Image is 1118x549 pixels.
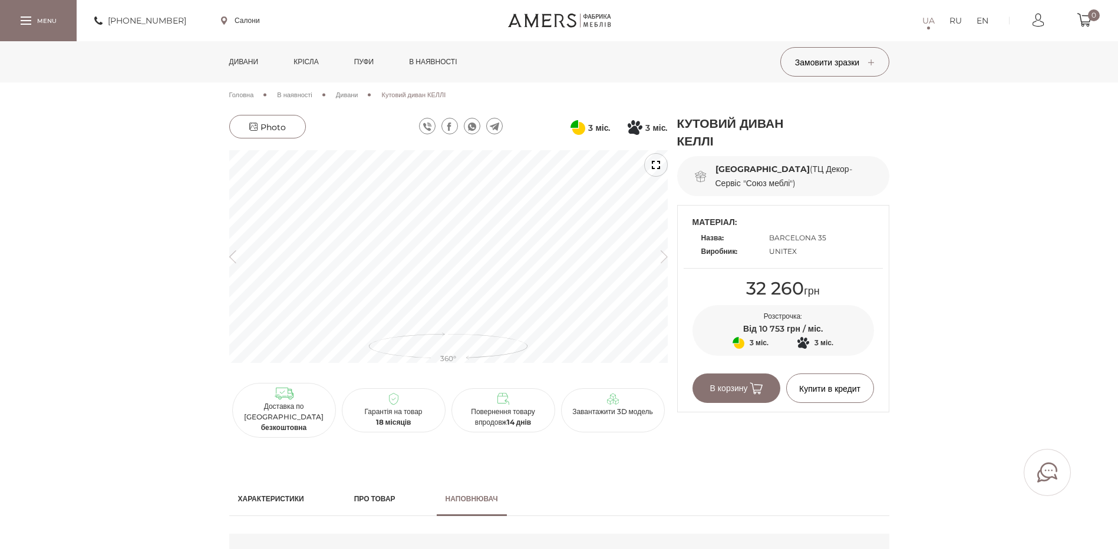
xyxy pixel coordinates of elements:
span: 0 [1088,9,1100,21]
h2: Наповнювач [446,494,498,504]
a: whatsapp [464,118,480,134]
a: [GEOGRAPHIC_DATA](ТЦ Декор-Сервіс "Союз меблі") [715,164,852,188]
span: BARCELONA 35 [769,233,826,242]
p: Гарантія на товар [347,406,441,428]
p: Повернення товару впродовж [456,406,550,428]
h2: Характеристики [238,494,304,504]
span: Photo [249,122,286,133]
a: viber [419,118,436,134]
button: В корзину [692,373,780,403]
a: Характеристики [229,482,313,516]
a: [PHONE_NUMBER] [94,14,186,28]
span: 10 753 [759,323,784,334]
span: матеріал: [692,214,874,230]
span: Від [743,323,757,334]
svg: Покупка частинами від Монобанку [628,120,642,135]
span: 3 міс. [750,336,769,350]
p: Доставка по [GEOGRAPHIC_DATA] [237,401,331,433]
b: 18 місяців [376,418,411,426]
span: 32 260 [746,277,804,299]
button: Купити в кредит [786,373,874,403]
span: 3 міс. [814,336,833,350]
span: Купити в кредит [799,383,860,394]
a: В наявності [277,90,312,100]
a: в наявності [400,41,466,82]
a: facebook [441,118,458,134]
a: Пуфи [345,41,383,82]
a: EN [977,14,988,28]
a: Наповнювач [437,482,507,516]
a: telegram [486,118,503,134]
b: 14 днів [507,418,532,426]
a: Дивани [336,90,358,100]
b: Виробник: [701,247,738,256]
span: Замовити зразки [795,57,874,68]
a: Photo [229,115,306,138]
span: UNITEX [769,247,797,256]
a: RU [949,14,962,28]
a: Головна [229,90,254,100]
h1: Кутовий диван КЕЛЛІ [677,115,813,150]
a: Крісла [285,41,327,82]
b: безкоштовна [261,423,307,432]
svg: Оплата частинами від ПриватБанку [570,120,585,135]
h2: Про товар [354,494,395,504]
b: Назва: [701,233,724,242]
b: [GEOGRAPHIC_DATA] [715,164,810,174]
p: Розстрочка: [692,311,874,322]
span: грн [746,285,820,297]
span: В корзину [710,383,762,393]
span: Головна [229,91,254,99]
a: Про товар [345,482,404,516]
a: Салони [221,15,260,26]
button: Замовити зразки [780,47,889,77]
p: Завантажити 3D модель [566,406,660,417]
span: В наявності [277,91,312,99]
span: 3 міс. [588,121,610,135]
a: UA [922,14,935,28]
span: 3 міс. [645,121,667,135]
span: грн / міс. [787,323,823,334]
a: Дивани [220,41,268,82]
span: Дивани [336,91,358,99]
